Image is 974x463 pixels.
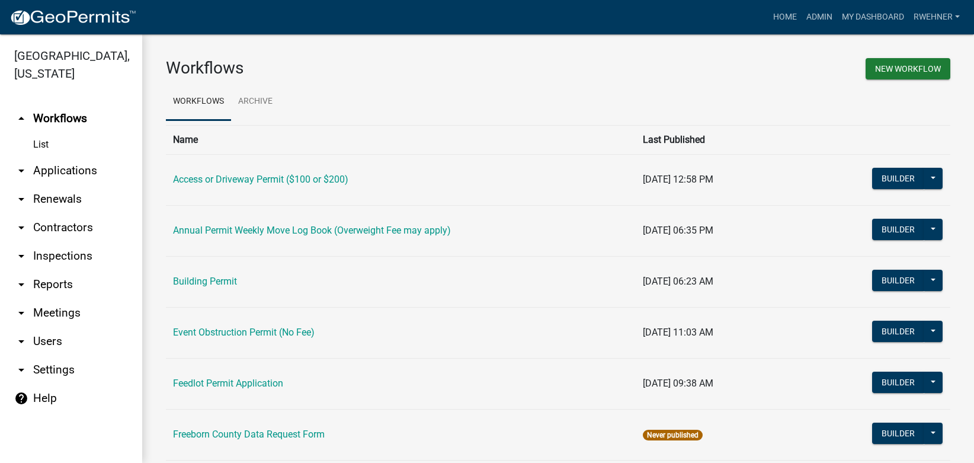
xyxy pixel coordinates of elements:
span: [DATE] 12:58 PM [643,174,713,185]
button: Builder [872,219,924,240]
h3: Workflows [166,58,549,78]
span: [DATE] 06:23 AM [643,276,713,287]
a: Admin [802,6,837,28]
i: arrow_drop_down [14,363,28,377]
a: Feedlot Permit Application [173,378,283,389]
th: Last Published [636,125,837,154]
span: Never published [643,430,703,440]
button: Builder [872,423,924,444]
a: rwehner [909,6,965,28]
span: [DATE] 09:38 AM [643,378,713,389]
button: Builder [872,321,924,342]
i: arrow_drop_down [14,164,28,178]
i: help [14,391,28,405]
i: arrow_drop_down [14,334,28,349]
a: Access or Driveway Permit ($100 or $200) [173,174,348,185]
i: arrow_drop_down [14,277,28,292]
a: Archive [231,83,280,121]
th: Name [166,125,636,154]
button: Builder [872,270,924,291]
span: [DATE] 11:03 AM [643,327,713,338]
i: arrow_drop_up [14,111,28,126]
button: New Workflow [866,58,950,79]
button: Builder [872,168,924,189]
a: Workflows [166,83,231,121]
i: arrow_drop_down [14,306,28,320]
a: Building Permit [173,276,237,287]
a: Home [768,6,802,28]
i: arrow_drop_down [14,192,28,206]
span: [DATE] 06:35 PM [643,225,713,236]
a: Annual Permit Weekly Move Log Book (Overweight Fee may apply) [173,225,451,236]
a: Event Obstruction Permit (No Fee) [173,327,315,338]
button: Builder [872,372,924,393]
i: arrow_drop_down [14,249,28,263]
a: Freeborn County Data Request Form [173,429,325,440]
i: arrow_drop_down [14,221,28,235]
a: My Dashboard [837,6,909,28]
